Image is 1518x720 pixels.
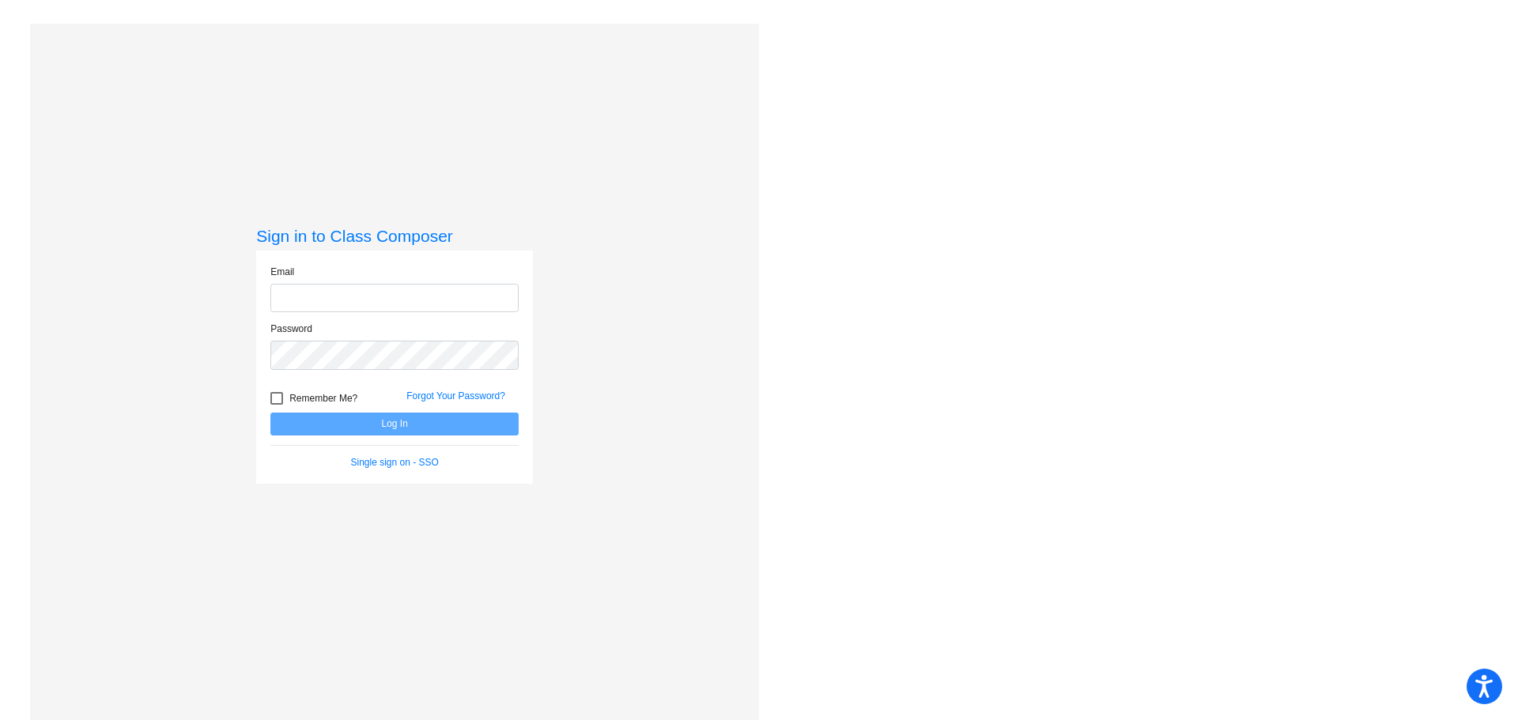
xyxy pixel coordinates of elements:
[289,389,357,408] span: Remember Me?
[270,265,294,279] label: Email
[270,413,519,435] button: Log In
[351,457,439,468] a: Single sign on - SSO
[256,226,533,246] h3: Sign in to Class Composer
[406,390,505,401] a: Forgot Your Password?
[270,322,312,336] label: Password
